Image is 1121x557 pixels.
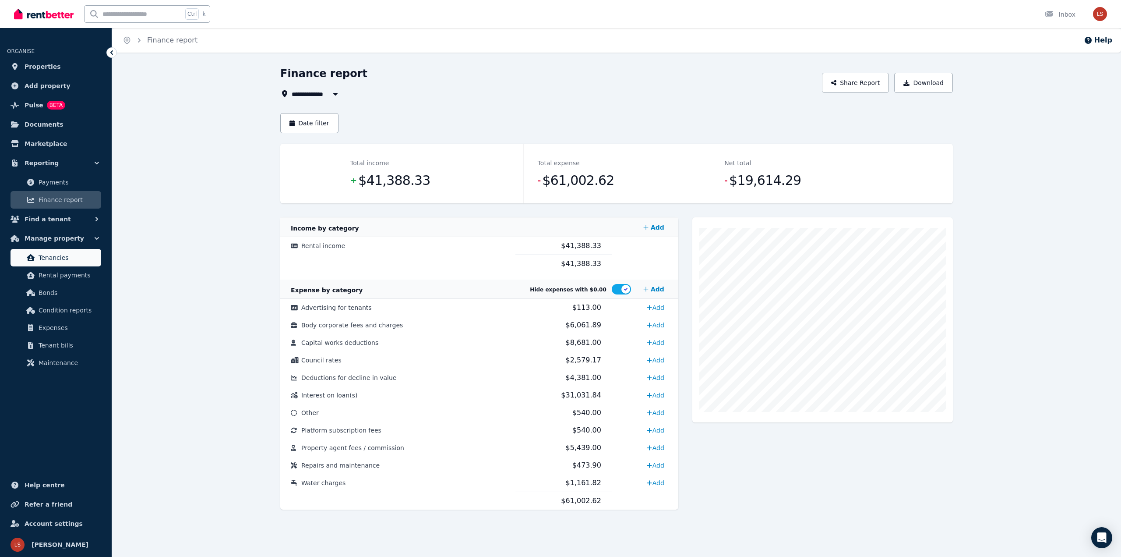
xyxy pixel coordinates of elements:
[39,270,98,280] span: Rental payments
[25,158,59,168] span: Reporting
[11,337,101,354] a: Tenant bills
[822,73,889,93] button: Share Report
[112,28,208,53] nav: Breadcrumb
[643,388,667,402] a: Add
[301,322,403,329] span: Body corporate fees and charges
[729,172,801,189] span: $19,614.29
[280,67,367,81] h1: Finance report
[724,174,727,187] span: -
[39,323,98,333] span: Expenses
[643,318,667,332] a: Add
[11,284,101,302] a: Bonds
[572,461,601,469] span: $473.90
[25,81,71,91] span: Add property
[39,287,98,298] span: Bonds
[7,154,105,172] button: Reporting
[11,302,101,319] a: Condition reports
[301,444,404,451] span: Property agent fees / commission
[185,8,199,20] span: Ctrl
[25,214,71,224] span: Find a tenant
[7,476,105,494] a: Help centre
[25,61,61,72] span: Properties
[561,241,601,250] span: $41,388.33
[572,426,601,434] span: $540.00
[7,496,105,513] a: Refer a friend
[7,96,105,114] a: PulseBETA
[7,230,105,247] button: Manage property
[301,427,381,434] span: Platform subscription fees
[7,515,105,532] a: Account settings
[350,158,389,168] dt: Total income
[147,36,197,44] a: Finance report
[643,406,667,420] a: Add
[39,252,98,263] span: Tenancies
[11,249,101,266] a: Tenancies
[301,357,342,364] span: Council rates
[566,321,601,329] span: $6,061.89
[39,340,98,351] span: Tenant bills
[566,338,601,347] span: $8,681.00
[202,11,205,18] span: k
[894,73,953,93] button: Download
[566,373,601,382] span: $4,381.00
[643,301,667,315] a: Add
[25,100,43,110] span: Pulse
[25,119,63,130] span: Documents
[39,195,98,205] span: Finance report
[643,353,667,367] a: Add
[7,58,105,75] a: Properties
[643,458,667,472] a: Add
[1093,7,1107,21] img: Luke Scanlon
[25,138,67,149] span: Marketplace
[358,172,430,189] span: $41,388.33
[572,303,601,312] span: $113.00
[350,174,356,187] span: +
[39,177,98,188] span: Payments
[530,287,606,293] span: Hide expenses with $0.00
[47,101,65,110] span: BETA
[25,499,72,510] span: Refer a friend
[301,242,345,249] span: Rental income
[7,116,105,133] a: Documents
[566,479,601,487] span: $1,161.82
[1045,10,1075,19] div: Inbox
[39,305,98,316] span: Condition reports
[561,497,601,505] span: $61,002.62
[11,191,101,209] a: Finance report
[11,538,25,552] img: Luke Scanlon
[301,479,345,486] span: Water charges
[572,408,601,417] span: $540.00
[640,219,668,236] a: Add
[7,48,35,54] span: ORGANISE
[7,135,105,153] a: Marketplace
[7,77,105,95] a: Add property
[14,7,74,21] img: RentBetter
[301,374,396,381] span: Deductions for decline in value
[643,371,667,385] a: Add
[7,210,105,228] button: Find a tenant
[561,259,601,268] span: $41,388.33
[11,354,101,372] a: Maintenance
[566,356,601,364] span: $2,579.17
[301,304,372,311] span: Advertising for tenants
[301,339,378,346] span: Capital works deductions
[301,462,380,469] span: Repairs and maintenance
[643,476,667,490] a: Add
[32,539,88,550] span: [PERSON_NAME]
[643,423,667,437] a: Add
[291,225,359,232] span: Income by category
[301,409,319,416] span: Other
[643,441,667,455] a: Add
[640,280,668,298] a: Add
[280,113,338,133] button: Date filter
[561,391,601,399] span: $31,031.84
[291,287,363,294] span: Expense by category
[301,392,357,399] span: Interest on loan(s)
[538,158,580,168] dt: Total expense
[724,158,751,168] dt: Net total
[538,174,541,187] span: -
[643,336,667,350] a: Add
[39,358,98,368] span: Maintenance
[1084,35,1112,46] button: Help
[542,172,614,189] span: $61,002.62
